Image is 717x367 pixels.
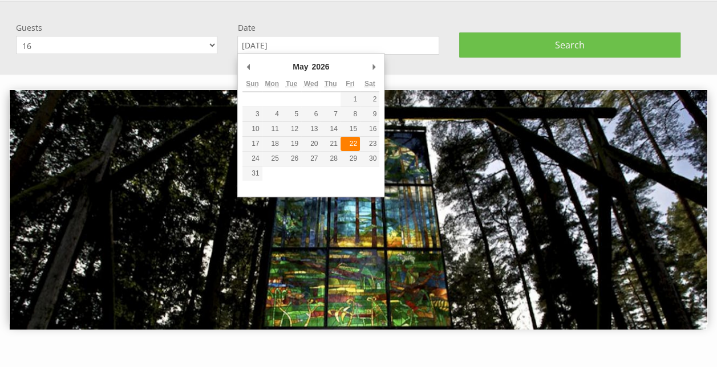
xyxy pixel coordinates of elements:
button: 2 [360,92,379,107]
button: 27 [301,152,321,166]
button: 24 [242,152,262,166]
button: 4 [262,107,282,121]
div: 2026 [310,58,331,75]
button: 29 [341,152,360,166]
button: 9 [360,107,379,121]
button: 13 [301,122,321,136]
button: 30 [360,152,379,166]
button: 14 [321,122,340,136]
button: 8 [341,107,360,121]
button: 5 [282,107,301,121]
abbr: Saturday [364,80,375,88]
button: 25 [262,152,282,166]
abbr: Thursday [325,80,337,88]
button: 6 [301,107,321,121]
button: 1 [341,92,360,107]
button: 15 [341,122,360,136]
button: 3 [242,107,262,121]
button: 21 [321,137,340,151]
button: 16 [360,122,379,136]
button: 20 [301,137,321,151]
button: 10 [242,122,262,136]
abbr: Monday [265,80,279,88]
button: 18 [262,137,282,151]
abbr: Friday [346,80,354,88]
button: Next Month [368,58,379,75]
button: 31 [242,166,262,181]
button: 22 [341,137,360,151]
button: Previous Month [242,58,254,75]
button: 17 [242,137,262,151]
button: 7 [321,107,340,121]
button: 11 [262,122,282,136]
abbr: Wednesday [304,80,318,88]
button: 28 [321,152,340,166]
button: 19 [282,137,301,151]
button: Search [459,32,680,58]
div: May [291,58,310,75]
button: 12 [282,122,301,136]
abbr: Sunday [246,80,259,88]
abbr: Tuesday [286,80,297,88]
input: Arrival Date [237,36,439,55]
button: 26 [282,152,301,166]
span: Search [555,39,585,51]
button: 23 [360,137,379,151]
label: Guests [16,22,217,33]
label: Date [237,22,439,33]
